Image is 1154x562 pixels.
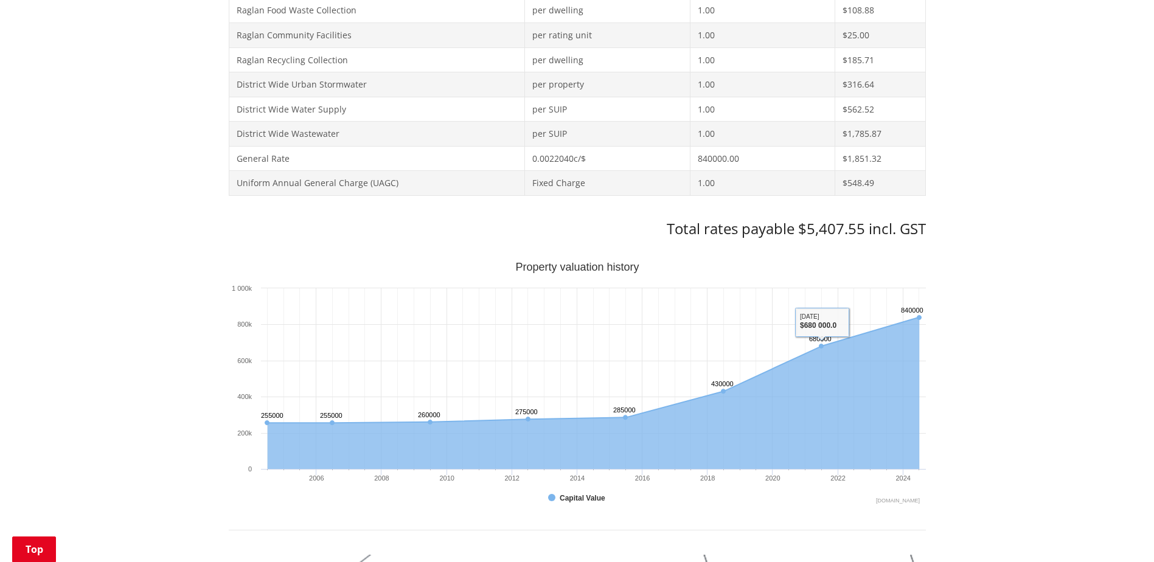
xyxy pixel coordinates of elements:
[524,122,690,147] td: per SUIP
[237,429,252,437] text: 200k
[229,146,524,171] td: General Rate
[895,474,910,482] text: 2024
[830,474,845,482] text: 2022
[690,97,835,122] td: 1.00
[504,474,519,482] text: 2012
[901,307,923,314] text: 840000
[690,72,835,97] td: 1.00
[548,493,607,504] button: Show Capital Value
[524,146,690,171] td: 0.0022040c/$
[819,344,824,349] path: Wednesday, Jun 30, 12:00, 680,000. Capital Value.
[229,122,524,147] td: District Wide Wastewater
[229,23,524,47] td: Raglan Community Facilities
[690,122,835,147] td: 1.00
[229,262,926,505] svg: Interactive chart
[835,47,925,72] td: $185.71
[524,97,690,122] td: per SUIP
[229,171,524,196] td: Uniform Annual General Charge (UAGC)
[231,285,252,292] text: 1 000k
[809,335,832,342] text: 680000
[12,536,56,562] a: Top
[835,23,925,47] td: $25.00
[309,474,324,482] text: 2006
[320,412,342,419] text: 255000
[835,171,925,196] td: $548.49
[569,474,584,482] text: 2014
[700,474,715,482] text: 2018
[765,474,780,482] text: 2020
[835,122,925,147] td: $1,785.87
[428,420,433,425] path: Tuesday, Jun 30, 12:00, 260,000. Capital Value.
[229,220,926,238] h3: Total rates payable $5,407.55 incl. GST
[835,146,925,171] td: $1,851.32
[229,47,524,72] td: Raglan Recycling Collection
[524,23,690,47] td: per rating unit
[835,72,925,97] td: $316.64
[875,498,919,504] text: Chart credits: Highcharts.com
[237,321,252,328] text: 800k
[229,97,524,122] td: District Wide Water Supply
[613,406,636,414] text: 285000
[237,393,252,400] text: 400k
[623,415,628,420] path: Tuesday, Jun 30, 12:00, 285,000. Capital Value.
[261,412,283,419] text: 255000
[374,474,389,482] text: 2008
[248,465,251,473] text: 0
[330,420,335,425] path: Friday, Jun 30, 12:00, 255,000. Capital Value.
[524,72,690,97] td: per property
[690,146,835,171] td: 840000.00
[711,380,734,387] text: 430000
[721,389,726,394] path: Saturday, Jun 30, 12:00, 430,000. Capital Value.
[1098,511,1142,555] iframe: Messenger Launcher
[515,261,639,273] text: Property valuation history
[229,262,926,505] div: Property valuation history. Highcharts interactive chart.
[439,474,454,482] text: 2010
[524,171,690,196] td: Fixed Charge
[634,474,649,482] text: 2016
[916,315,921,320] path: Sunday, Jun 30, 12:00, 840,000. Capital Value.
[265,420,269,425] path: Wednesday, Jun 30, 12:00, 255,000. Capital Value.
[418,411,440,418] text: 260000
[690,171,835,196] td: 1.00
[690,23,835,47] td: 1.00
[526,417,530,421] path: Saturday, Jun 30, 12:00, 275,000. Capital Value.
[835,97,925,122] td: $562.52
[515,408,538,415] text: 275000
[690,47,835,72] td: 1.00
[524,47,690,72] td: per dwelling
[237,357,252,364] text: 600k
[229,72,524,97] td: District Wide Urban Stormwater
